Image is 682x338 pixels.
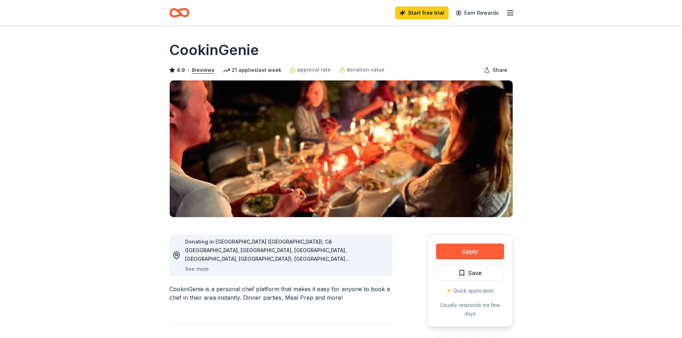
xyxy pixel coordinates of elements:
[176,66,185,74] span: 4.9
[339,65,384,74] a: donation value
[451,6,503,19] a: Earn Rewards
[395,6,449,19] a: Start free trial
[436,244,504,259] button: Apply
[297,65,331,74] span: approval rate
[347,65,384,74] span: donation value
[170,80,513,217] img: Image for CookinGenie
[468,268,482,278] span: Save
[436,265,504,281] button: Save
[169,285,393,302] div: CookinGenie is a personal chef platform that makes it easy for anyone to book a chef in their are...
[478,63,513,77] button: Share
[169,40,259,60] h1: CookinGenie
[493,66,507,74] span: Share
[290,65,331,74] a: approval rate
[185,265,209,273] button: See more
[192,66,214,74] button: 8reviews
[223,66,281,74] div: 21 applies last week
[169,4,189,21] a: Home
[187,67,189,73] span: •
[436,286,504,295] div: ⚡️ Quick application
[436,301,504,318] div: Usually responds in a few days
